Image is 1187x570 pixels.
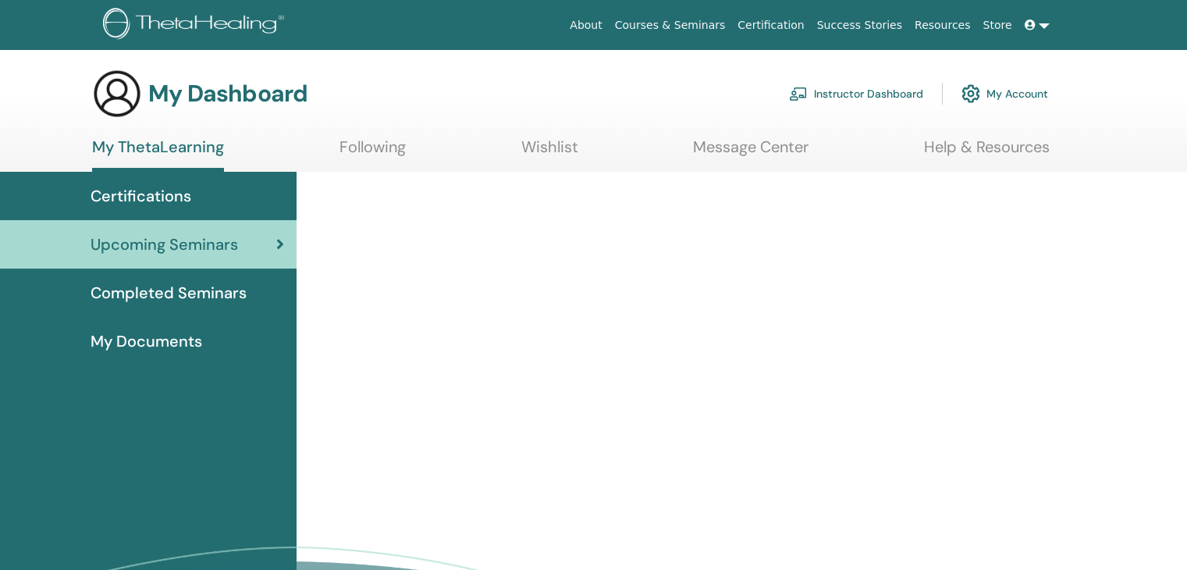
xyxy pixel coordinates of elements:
img: generic-user-icon.jpg [92,69,142,119]
img: chalkboard-teacher.svg [789,87,808,101]
a: Wishlist [521,137,578,168]
a: Message Center [693,137,809,168]
a: Certification [731,11,810,40]
span: My Documents [91,330,202,353]
a: My Account [961,77,1048,111]
a: Success Stories [811,11,908,40]
a: Help & Resources [924,137,1050,168]
span: Certifications [91,184,191,208]
span: Completed Seminars [91,281,247,305]
a: About [563,11,608,40]
a: My ThetaLearning [92,137,224,172]
a: Courses & Seminars [609,11,732,40]
span: Upcoming Seminars [91,233,238,256]
a: Store [977,11,1018,40]
a: Instructor Dashboard [789,77,923,111]
h3: My Dashboard [148,80,307,108]
img: cog.svg [961,80,980,107]
img: logo.png [103,8,290,43]
a: Resources [908,11,977,40]
a: Following [339,137,406,168]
